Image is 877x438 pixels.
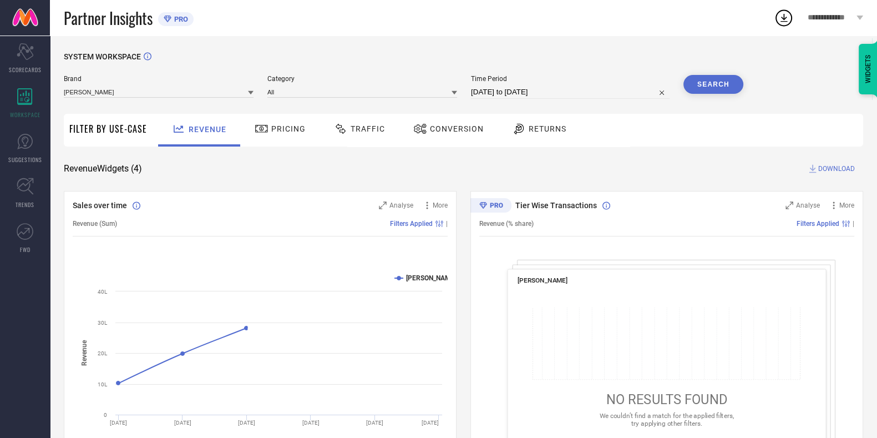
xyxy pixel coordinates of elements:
[406,274,457,282] text: [PERSON_NAME]
[471,75,670,83] span: Time Period
[518,276,568,284] span: [PERSON_NAME]
[80,340,88,366] tspan: Revenue
[69,122,147,135] span: Filter By Use-Case
[64,163,142,174] span: Revenue Widgets ( 4 )
[64,52,141,61] span: SYSTEM WORKSPACE
[433,202,448,209] span: More
[98,350,108,356] text: 20L
[600,412,734,427] span: We couldn’t find a match for the applied filters, try applying other filters.
[390,220,433,228] span: Filters Applied
[9,66,42,74] span: SCORECARDS
[238,420,255,426] text: [DATE]
[379,202,387,209] svg: Zoom
[430,124,484,133] span: Conversion
[479,220,534,228] span: Revenue (% share)
[73,201,127,210] span: Sales over time
[16,200,34,209] span: TRENDS
[853,220,854,228] span: |
[8,155,42,164] span: SUGGESTIONS
[98,320,108,326] text: 30L
[446,220,448,228] span: |
[267,75,457,83] span: Category
[471,85,670,99] input: Select time period
[64,7,153,29] span: Partner Insights
[389,202,413,209] span: Analyse
[302,420,320,426] text: [DATE]
[422,420,439,426] text: [DATE]
[683,75,743,94] button: Search
[366,420,383,426] text: [DATE]
[64,75,254,83] span: Brand
[797,220,839,228] span: Filters Applied
[785,202,793,209] svg: Zoom
[351,124,385,133] span: Traffic
[189,125,226,134] span: Revenue
[818,163,855,174] span: DOWNLOAD
[839,202,854,209] span: More
[174,420,191,426] text: [DATE]
[110,420,127,426] text: [DATE]
[774,8,794,28] div: Open download list
[104,412,107,418] text: 0
[515,201,597,210] span: Tier Wise Transactions
[98,381,108,387] text: 10L
[796,202,820,209] span: Analyse
[20,245,31,254] span: FWD
[171,15,188,23] span: PRO
[470,198,511,215] div: Premium
[98,289,108,295] text: 40L
[10,110,40,119] span: WORKSPACE
[73,220,117,228] span: Revenue (Sum)
[529,124,566,133] span: Returns
[271,124,306,133] span: Pricing
[606,392,727,407] span: NO RESULTS FOUND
